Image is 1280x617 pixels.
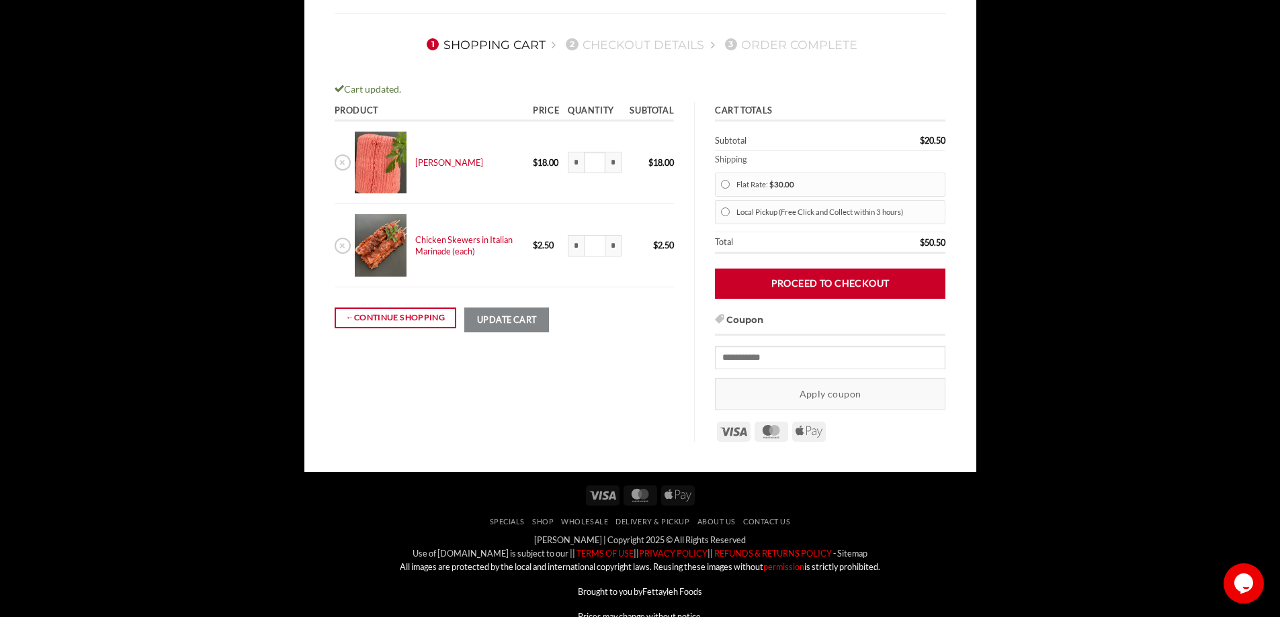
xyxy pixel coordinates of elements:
nav: Checkout steps [335,27,946,62]
a: Continue shopping [335,307,456,328]
a: Contact Us [743,517,790,526]
span: $ [533,240,538,250]
span: 2 [566,38,578,50]
bdi: 18.00 [533,157,558,168]
a: 2Checkout details [562,38,704,52]
bdi: 50.50 [920,236,945,247]
span: 1 [427,38,439,50]
div: Cart updated. [335,82,946,97]
th: Subtotal [626,102,674,122]
label: Local Pickup (Free Click and Collect within 3 hours) [736,203,940,221]
a: Sitemap [837,548,867,559]
button: Apply coupon [715,378,945,410]
a: Chicken Skewers in Italian Marinade (each) [415,234,513,256]
a: Remove Chicken Skewers in Italian Marinade (each) from cart [335,238,351,254]
span: ← [345,311,354,324]
img: Cart [355,132,407,194]
a: Wholesale [561,517,608,526]
a: Proceed to checkout [715,268,945,298]
a: TERMS OF USE [575,548,634,559]
a: About Us [697,517,736,526]
iframe: chat widget [1224,563,1267,604]
a: Specials [490,517,525,526]
a: [PERSON_NAME] [415,157,483,168]
a: Fettayleh Foods [642,586,702,597]
a: permission [763,561,804,572]
th: Quantity [564,102,626,122]
span: $ [920,236,925,247]
span: $ [653,240,658,250]
p: Brought to you by [314,585,966,598]
th: Price [529,102,564,122]
a: REFUNDS & RETURNS POLICY [713,548,832,559]
bdi: 18.00 [648,157,674,168]
a: PRIVACY POLICY [639,548,708,559]
a: 1Shopping Cart [423,38,546,52]
bdi: 2.50 [533,240,554,250]
img: Cart [355,214,407,277]
bdi: 20.50 [920,135,945,146]
span: $ [648,157,653,168]
bdi: 30.00 [769,180,794,189]
label: Flat Rate: [736,176,940,193]
p: All images are protected by the local and international copyright laws. Reusing these images with... [314,560,966,573]
th: Shipping [715,151,945,169]
a: - [833,548,836,559]
th: Total [715,232,841,254]
span: $ [769,180,774,189]
button: Update cart [464,307,549,332]
font: TERMS OF USE [577,548,634,559]
bdi: 2.50 [653,240,674,250]
a: SHOP [532,517,554,526]
th: Product [335,102,529,122]
h3: Coupon [715,313,945,336]
div: Payment icons [584,483,697,506]
a: Delivery & Pickup [615,517,689,526]
font: REFUNDS & RETURNS POLICY [714,548,832,559]
span: $ [533,157,538,168]
th: Subtotal [715,131,841,151]
div: Payment icons [715,419,828,442]
th: Cart totals [715,102,945,122]
span: $ [920,135,925,146]
a: Remove Kibbeh Mince from cart [335,154,351,171]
